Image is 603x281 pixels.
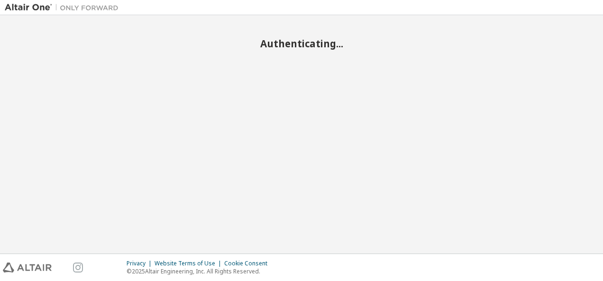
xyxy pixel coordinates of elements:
[155,260,224,267] div: Website Terms of Use
[127,267,273,275] p: © 2025 Altair Engineering, Inc. All Rights Reserved.
[3,263,52,272] img: altair_logo.svg
[73,263,83,272] img: instagram.svg
[127,260,155,267] div: Privacy
[5,37,598,50] h2: Authenticating...
[224,260,273,267] div: Cookie Consent
[5,3,123,12] img: Altair One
